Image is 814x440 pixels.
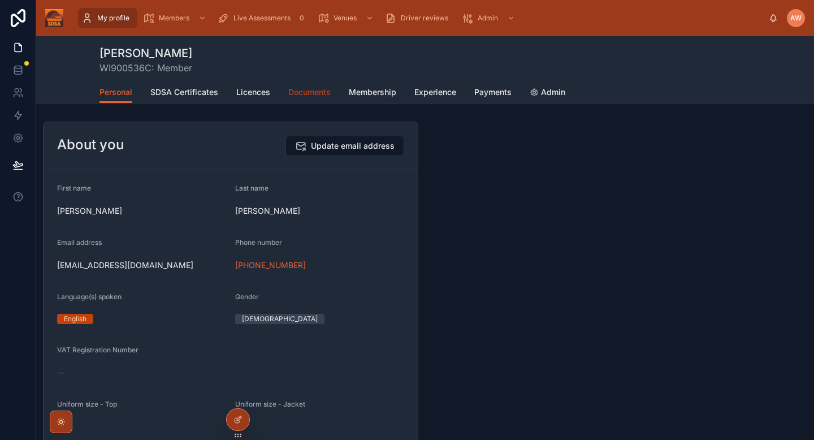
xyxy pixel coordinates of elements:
a: Driver reviews [382,8,456,28]
span: VAT Registration Number [57,346,138,354]
span: Members [159,14,189,23]
a: Live Assessments0 [214,8,312,28]
span: Uniform size - Jacket [235,400,305,408]
a: Membership [349,82,396,105]
span: -- [57,367,64,378]
div: [DEMOGRAPHIC_DATA] [242,314,318,324]
h1: [PERSON_NAME] [99,45,192,61]
span: SDSA Certificates [150,87,218,98]
a: Members [140,8,212,28]
h2: About you [57,136,124,154]
span: Venues [334,14,357,23]
a: Documents [288,82,331,105]
span: Membership [349,87,396,98]
img: App logo [45,9,63,27]
a: Admin [458,8,521,28]
a: Venues [314,8,379,28]
a: Personal [99,82,132,103]
span: Payments [474,87,512,98]
span: Uniform size - Top [57,400,117,408]
a: Admin [530,82,565,105]
span: Personal [99,87,132,98]
span: WI900536C: Member [99,61,192,75]
span: Experience [414,87,456,98]
span: Live Assessments [233,14,291,23]
a: My profile [78,8,137,28]
a: SDSA Certificates [150,82,218,105]
div: 0 [295,11,309,25]
span: Admin [478,14,498,23]
span: Language(s) spoken [57,292,122,301]
span: My profile [97,14,129,23]
span: First name [57,184,91,192]
span: [EMAIL_ADDRESS][DOMAIN_NAME] [57,260,226,271]
span: Licences [236,87,270,98]
span: AW [790,14,802,23]
a: Experience [414,82,456,105]
span: Last name [235,184,269,192]
span: Documents [288,87,331,98]
a: Payments [474,82,512,105]
span: Driver reviews [401,14,448,23]
button: Update email address [285,136,404,156]
a: [PHONE_NUMBER] [235,260,306,271]
span: Admin [541,87,565,98]
span: Gender [235,292,259,301]
a: Licences [236,82,270,105]
span: [PERSON_NAME] [235,205,404,217]
span: Email address [57,238,102,247]
span: Phone number [235,238,282,247]
span: Update email address [311,140,395,152]
div: scrollable content [72,6,769,31]
div: English [64,314,86,324]
span: [PERSON_NAME] [57,205,226,217]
